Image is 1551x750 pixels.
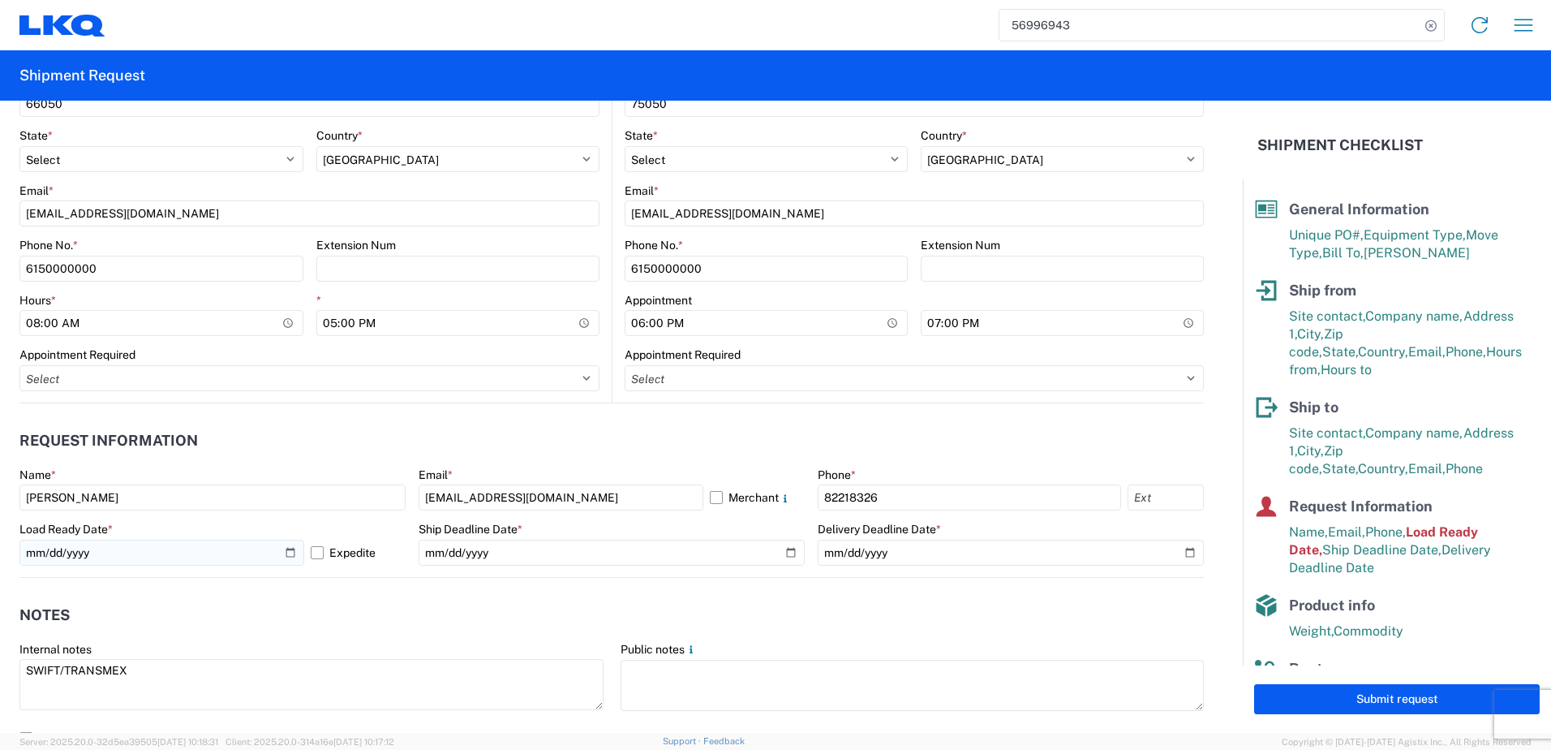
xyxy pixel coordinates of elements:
[1334,623,1403,639] span: Commodity
[419,468,453,482] label: Email
[625,238,683,252] label: Phone No.
[19,66,145,85] h2: Shipment Request
[710,485,805,511] label: Merchant
[1289,597,1375,614] span: Product info
[1289,623,1334,639] span: Weight,
[1297,326,1324,342] span: City,
[1321,362,1372,377] span: Hours to
[19,737,218,747] span: Server: 2025.20.0-32d5ea39505
[625,183,659,198] label: Email
[1282,735,1532,749] span: Copyright © [DATE]-[DATE] Agistix Inc., All Rights Reserved
[1446,344,1486,360] span: Phone,
[1365,425,1463,441] span: Company name,
[19,433,198,449] h2: Request Information
[1289,399,1338,416] span: Ship to
[1408,461,1446,476] span: Email,
[663,736,703,746] a: Support
[1289,660,1331,677] span: Route
[1289,200,1429,218] span: General Information
[19,607,70,623] h2: Notes
[1365,308,1463,324] span: Company name,
[818,468,856,482] label: Phone
[1254,684,1540,714] button: Submit request
[19,293,56,308] label: Hours
[921,238,1000,252] label: Extension Num
[1289,498,1433,515] span: Request Information
[1289,308,1365,324] span: Site contact,
[1364,227,1466,243] span: Equipment Type,
[1364,245,1470,261] span: [PERSON_NAME]
[333,737,394,747] span: [DATE] 10:17:12
[19,183,54,198] label: Email
[19,522,113,537] label: Load Ready Date
[1289,227,1364,243] span: Unique PO#,
[1297,443,1324,459] span: City,
[999,10,1420,41] input: Shipment, tracking or reference number
[818,522,941,537] label: Delivery Deadline Date
[625,293,692,308] label: Appointment
[1358,461,1408,476] span: Country,
[419,522,522,537] label: Ship Deadline Date
[19,347,135,362] label: Appointment Required
[1365,524,1406,540] span: Phone,
[316,128,363,143] label: Country
[1289,425,1365,441] span: Site contact,
[157,737,218,747] span: [DATE] 10:18:31
[19,128,53,143] label: State
[1322,542,1441,558] span: Ship Deadline Date,
[1328,524,1365,540] span: Email,
[1289,524,1328,540] span: Name,
[1358,344,1408,360] span: Country,
[625,347,741,362] label: Appointment Required
[1446,461,1483,476] span: Phone
[621,642,698,657] label: Public notes
[625,128,658,143] label: State
[1408,344,1446,360] span: Email,
[19,238,78,252] label: Phone No.
[1257,136,1423,155] h2: Shipment Checklist
[1322,245,1364,261] span: Bill To,
[1322,344,1358,360] span: State,
[226,737,394,747] span: Client: 2025.20.0-314a16e
[19,642,92,657] label: Internal notes
[703,736,745,746] a: Feedback
[316,238,396,252] label: Extension Num
[921,128,967,143] label: Country
[1289,282,1356,299] span: Ship from
[19,468,56,482] label: Name
[311,540,406,566] label: Expedite
[1322,461,1358,476] span: State,
[1128,485,1204,511] input: Ext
